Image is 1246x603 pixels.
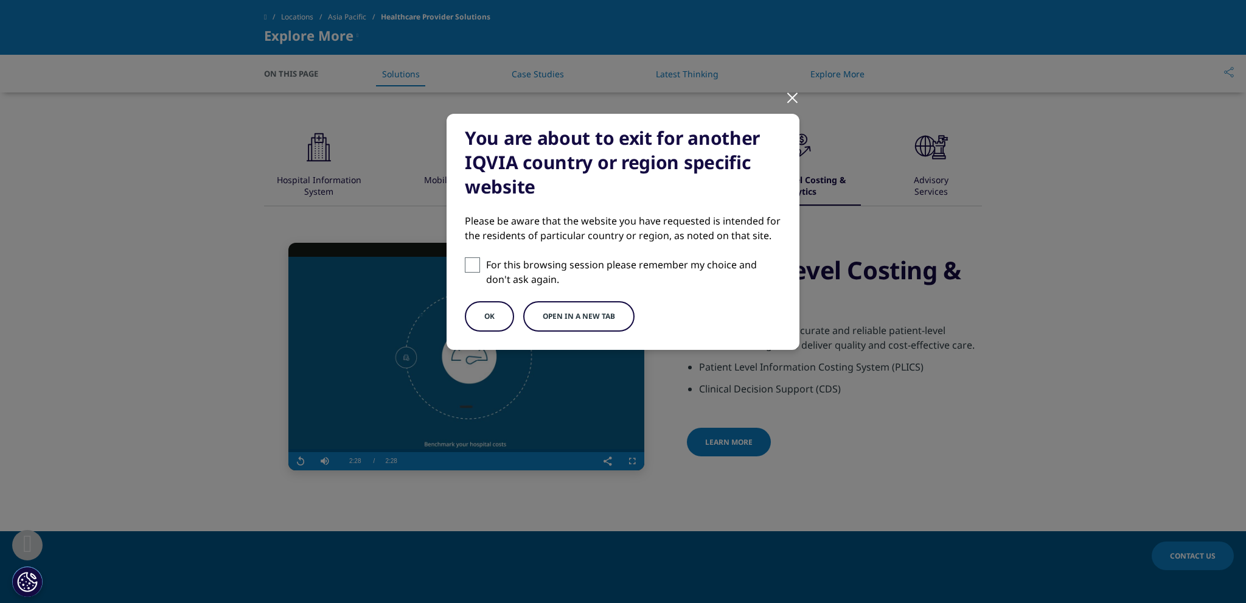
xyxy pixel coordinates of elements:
button: OK [465,301,514,332]
button: Open in a new tab [523,301,635,332]
div: You are about to exit for another IQVIA country or region specific website [465,126,781,199]
div: Please be aware that the website you have requested is intended for the residents of particular c... [465,214,781,243]
button: Cookies Settings [12,566,43,597]
p: For this browsing session please remember my choice and don't ask again. [486,257,781,287]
